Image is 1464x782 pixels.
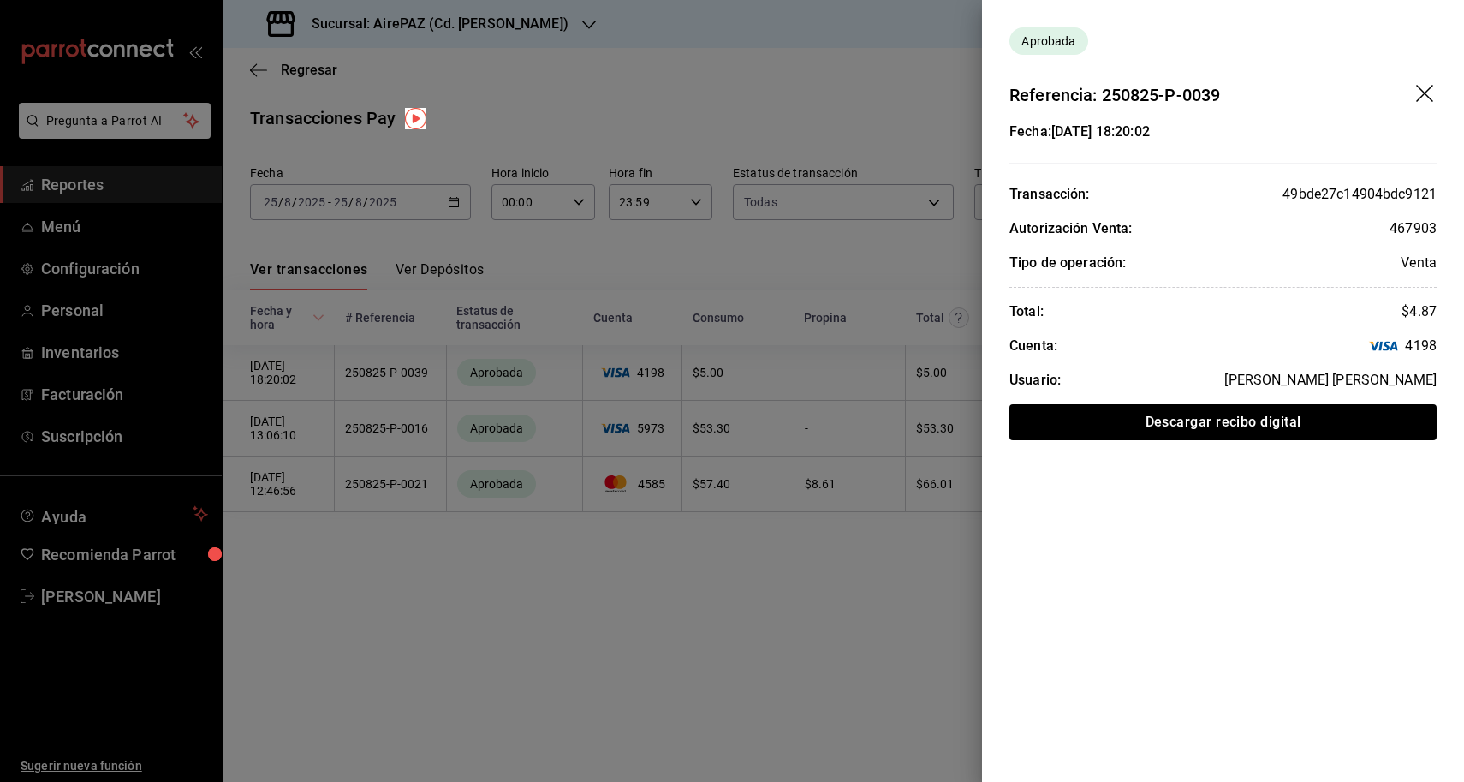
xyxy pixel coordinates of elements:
[1009,253,1126,273] div: Tipo de operación:
[1009,122,1150,142] div: Fecha: [DATE] 18:20:02
[1009,184,1090,205] div: Transacción:
[1015,33,1082,51] span: Aprobada
[1009,301,1044,322] div: Total:
[1009,404,1437,440] button: Descargar recibo digital
[1282,184,1437,205] div: 49bde27c14904bdc9121
[405,108,426,129] img: Tooltip marker
[1416,85,1437,105] button: drag
[1009,336,1057,356] div: Cuenta:
[1390,218,1437,239] div: 467903
[1368,336,1437,356] span: 4198
[1401,253,1437,273] div: Venta
[1009,82,1220,108] div: Referencia: 250825-P-0039
[1009,370,1061,391] div: Usuario:
[1402,303,1437,319] span: $ 4.87
[1009,27,1088,55] div: Transacciones cobradas de manera exitosa.
[1224,370,1437,391] div: [PERSON_NAME] [PERSON_NAME]
[1009,218,1133,239] div: Autorización Venta:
